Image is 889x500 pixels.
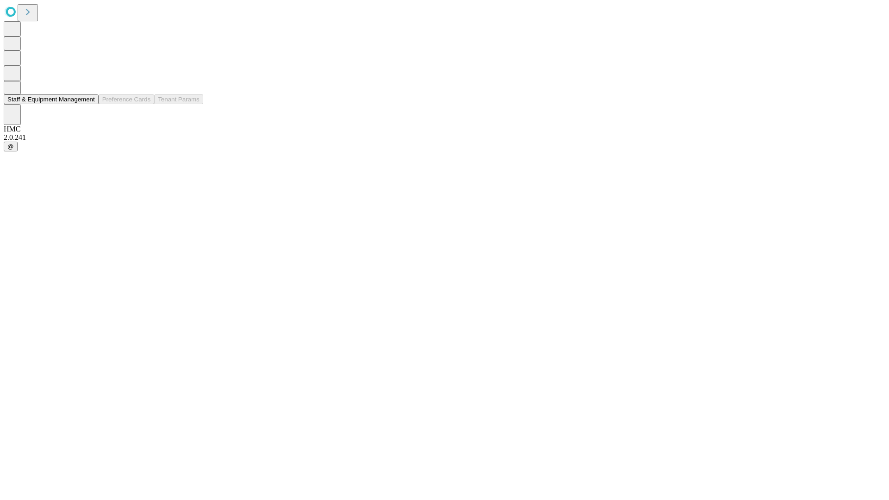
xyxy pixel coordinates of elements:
[7,143,14,150] span: @
[99,94,154,104] button: Preference Cards
[4,94,99,104] button: Staff & Equipment Management
[154,94,203,104] button: Tenant Params
[4,142,18,151] button: @
[4,133,885,142] div: 2.0.241
[4,125,885,133] div: HMC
